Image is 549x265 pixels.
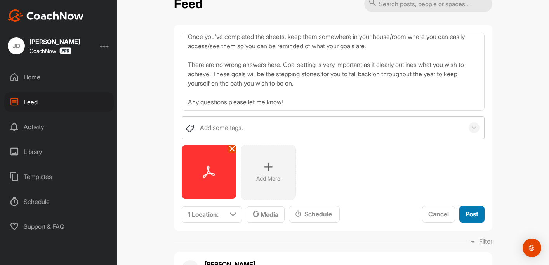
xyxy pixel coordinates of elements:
div: [PERSON_NAME] [30,39,80,45]
div: JD [8,37,25,54]
span: Cancel [428,210,449,218]
img: CoachNow [8,9,84,22]
div: Home [4,67,114,87]
button: Post [459,206,485,223]
textarea: Hey [PERSON_NAME], Ive attached a few goal-setting sheets I'd would like you to print off and the... [182,33,485,111]
div: Schedule [4,192,114,211]
div: Feed [4,92,114,112]
span: Post [466,210,478,218]
p: Filter [479,237,492,246]
div: Library [4,142,114,161]
div: Activity [4,117,114,137]
div: Schedule [295,209,334,219]
div: Open Intercom Messenger [523,239,541,257]
img: media [182,145,236,199]
p: 1 Location : [188,210,219,219]
p: Add More [256,175,280,183]
span: Media [253,211,278,218]
div: Add some tags. [200,123,243,132]
button: Media [247,206,285,223]
div: CoachNow [30,47,71,54]
div: Templates [4,167,114,186]
div: Support & FAQ [4,217,114,236]
button: Cancel [422,206,455,223]
img: CoachNow Pro [59,47,71,54]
